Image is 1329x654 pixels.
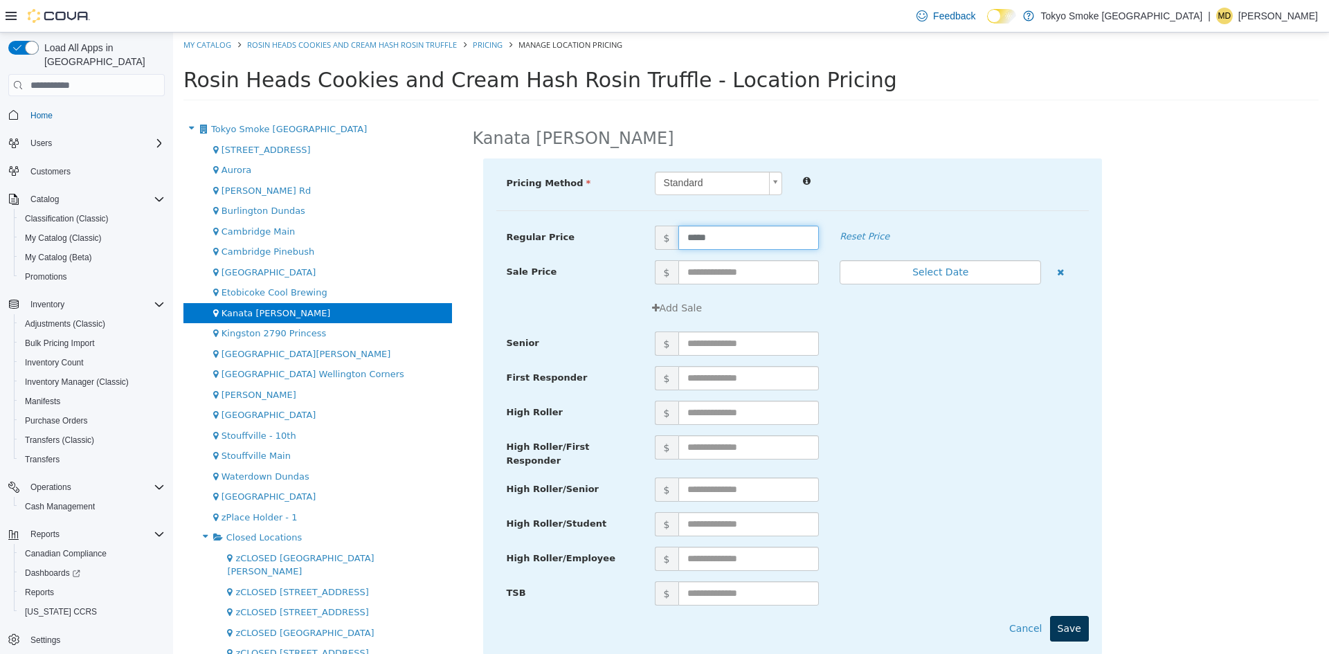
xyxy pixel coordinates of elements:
[19,249,98,266] a: My Catalog (Beta)
[14,430,170,450] button: Transfers (Classic)
[3,161,170,181] button: Customers
[300,7,329,17] a: Pricing
[829,583,876,609] button: Cancel
[19,210,114,227] a: Classification (Classic)
[14,583,170,602] button: Reports
[334,486,434,496] span: High Roller/Student
[471,263,537,289] button: Add Sale
[62,595,201,606] span: zCLOSED [GEOGRAPHIC_DATA]
[334,451,426,462] span: High Roller/Senior
[3,190,170,209] button: Catalog
[25,548,107,559] span: Canadian Compliance
[19,584,60,601] a: Reports
[14,450,170,469] button: Transfers
[482,480,505,504] span: $
[14,372,170,392] button: Inventory Manager (Classic)
[19,451,65,468] a: Transfers
[10,35,724,60] span: Rosin Heads Cookies and Cream Hash Rosin Truffle - Location Pricing
[25,163,165,180] span: Customers
[30,482,71,493] span: Operations
[19,498,100,515] a: Cash Management
[1208,8,1211,24] p: |
[25,606,97,617] span: [US_STATE] CCRS
[19,412,165,429] span: Purchase Orders
[19,412,93,429] a: Purchase Orders
[19,249,165,266] span: My Catalog (Beta)
[334,305,366,316] span: Senior
[482,228,505,252] span: $
[19,316,165,332] span: Adjustments (Classic)
[48,398,123,408] span: Stouffville - 10th
[19,269,73,285] a: Promotions
[48,214,141,224] span: Cambridge Pinebush
[25,107,58,124] a: Home
[667,199,716,209] em: Reset Price
[345,7,449,17] span: Manage Location Pricing
[53,500,129,510] span: Closed Locations
[48,153,138,163] span: [PERSON_NAME] Rd
[48,173,132,183] span: Burlington Dundas
[48,316,218,327] span: [GEOGRAPHIC_DATA][PERSON_NAME]
[19,603,165,620] span: Washington CCRS
[25,479,165,496] span: Operations
[48,112,138,122] span: [STREET_ADDRESS]
[25,191,165,208] span: Catalog
[14,353,170,372] button: Inventory Count
[48,132,78,143] span: Aurora
[30,299,64,310] span: Inventory
[482,139,609,163] a: Standard
[48,235,143,245] span: [GEOGRAPHIC_DATA]
[14,411,170,430] button: Purchase Orders
[25,479,77,496] button: Operations
[19,545,112,562] a: Canadian Compliance
[14,334,170,353] button: Bulk Pricing Import
[19,210,165,227] span: Classification (Classic)
[14,314,170,334] button: Adjustments (Classic)
[30,635,60,646] span: Settings
[482,403,505,427] span: $
[28,9,90,23] img: Cova
[25,357,84,368] span: Inventory Count
[19,335,100,352] a: Bulk Pricing Import
[19,374,165,390] span: Inventory Manager (Classic)
[48,296,154,306] span: Kingston 2790 Princess
[54,520,201,545] span: zCLOSED [GEOGRAPHIC_DATA][PERSON_NAME]
[482,299,505,323] span: $
[25,233,102,244] span: My Catalog (Classic)
[25,135,57,152] button: Users
[30,110,53,121] span: Home
[48,357,123,367] span: [PERSON_NAME]
[300,96,501,117] h2: Kanata [PERSON_NAME]
[14,563,170,583] a: Dashboards
[482,334,505,358] span: $
[25,526,65,543] button: Reports
[482,368,505,392] span: $
[14,248,170,267] button: My Catalog (Beta)
[19,565,165,581] span: Dashboards
[25,338,95,349] span: Bulk Pricing Import
[334,145,418,156] span: Pricing Method
[3,630,170,650] button: Settings
[25,296,165,313] span: Inventory
[30,138,52,149] span: Users
[25,106,165,123] span: Home
[14,267,170,287] button: Promotions
[25,376,129,388] span: Inventory Manager (Classic)
[19,565,86,581] a: Dashboards
[19,498,165,515] span: Cash Management
[10,7,58,17] a: My Catalog
[877,583,916,609] button: Save
[25,587,54,598] span: Reports
[334,374,390,385] span: High Roller
[25,415,88,426] span: Purchase Orders
[334,340,415,350] span: First Responder
[14,602,170,621] button: [US_STATE] CCRS
[25,567,80,579] span: Dashboards
[1216,8,1233,24] div: Misha Degtiarev
[30,166,71,177] span: Customers
[334,409,417,433] span: High Roller/First Responder
[1238,8,1318,24] p: [PERSON_NAME]
[3,525,170,544] button: Reports
[25,271,67,282] span: Promotions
